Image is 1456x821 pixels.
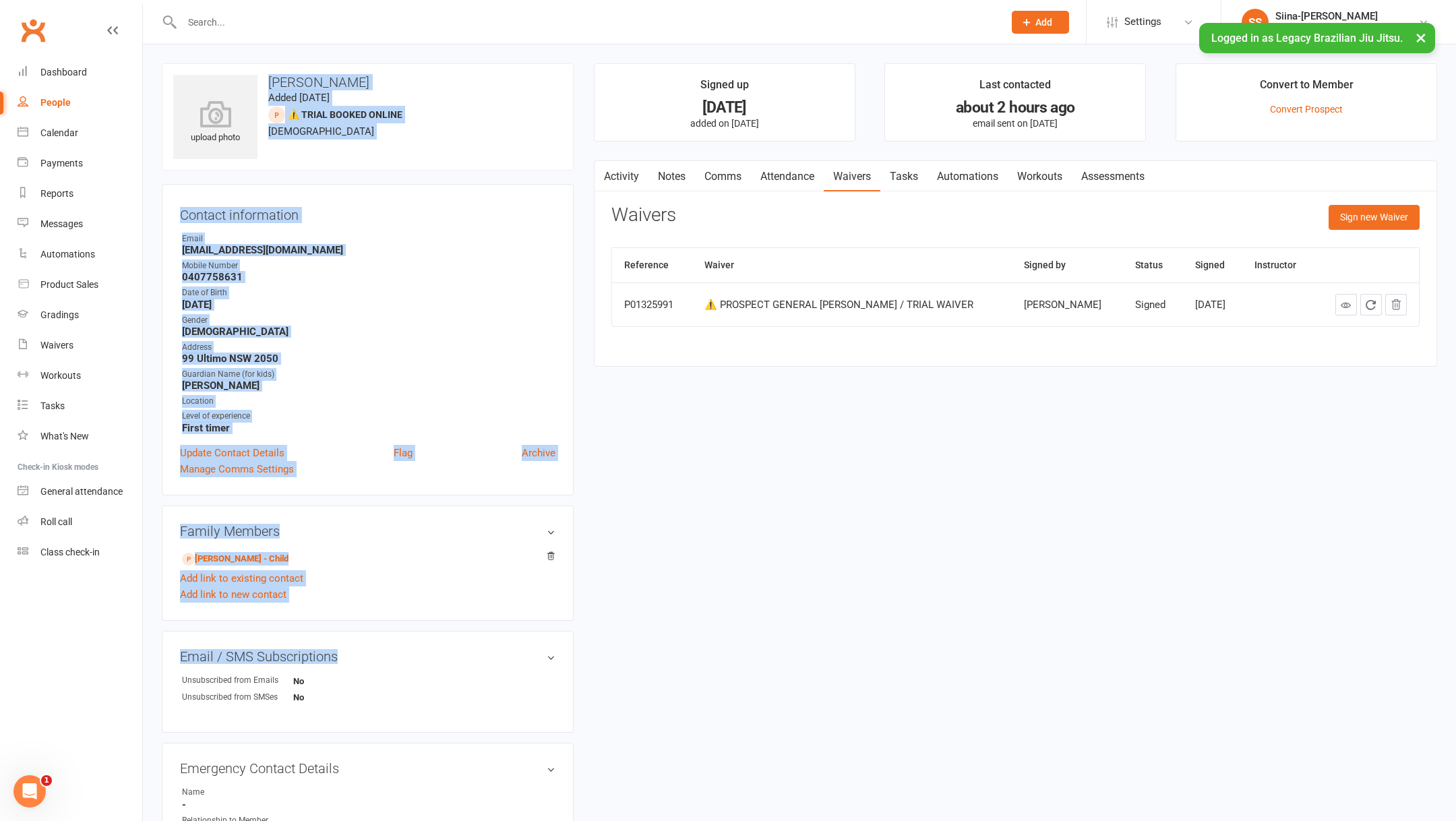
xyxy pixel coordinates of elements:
div: Automations [40,249,95,260]
h3: Email / SMS Subscriptions [180,649,555,664]
div: Level of experience [182,410,555,423]
div: Signed up [700,76,749,100]
div: General attendance [40,486,123,497]
strong: [PERSON_NAME] [182,379,555,392]
strong: [DATE] [182,299,555,311]
a: [PERSON_NAME] - Child [182,552,289,566]
strong: - [182,799,555,811]
div: Guardian Name (for kids) [182,368,555,381]
a: Waivers [824,161,880,192]
a: Reports [18,179,142,209]
a: Attendance [751,161,824,192]
div: Mobile Number [182,260,555,272]
strong: No [293,692,371,702]
span: ⚠️ TRIAL BOOKED ONLINE [288,109,402,120]
strong: No [293,676,371,686]
div: Unsubscribed from Emails [182,674,293,687]
a: Automations [928,161,1008,192]
div: Tasks [40,400,65,411]
a: Archive [522,445,555,461]
div: Signed [1135,299,1170,311]
input: Search... [178,13,994,32]
a: General attendance kiosk mode [18,477,142,507]
div: SS [1242,9,1269,36]
div: Class check-in [40,547,100,557]
a: Gradings [18,300,142,330]
div: Location [182,395,555,408]
a: What's New [18,421,142,452]
div: Gradings [40,309,79,320]
div: Reports [40,188,73,199]
div: Calendar [40,127,78,138]
div: Address [182,341,555,354]
a: Class kiosk mode [18,537,142,568]
a: Tasks [880,161,928,192]
iframe: Intercom live chat [13,775,46,808]
button: × [1409,23,1433,52]
div: about 2 hours ago [897,100,1133,115]
div: Convert to Member [1260,76,1354,100]
a: Clubworx [16,13,50,47]
span: Logged in as Legacy Brazilian Jiu Jitsu. [1211,32,1403,44]
div: Siina-[PERSON_NAME] [1275,10,1418,22]
th: Instructor [1242,248,1314,282]
a: Update Contact Details [180,445,284,461]
div: Legacy Brazilian [PERSON_NAME] [1275,22,1418,34]
a: Calendar [18,118,142,148]
div: Waivers [40,340,73,351]
div: [PERSON_NAME] [1024,299,1111,311]
div: Email [182,233,555,245]
div: Roll call [40,516,72,527]
th: Status [1123,248,1182,282]
strong: 0407758631 [182,271,555,283]
span: Settings [1124,7,1161,37]
div: Unsubscribed from SMSes [182,691,293,704]
div: P01325991 [624,299,680,311]
h3: Waivers [611,205,676,226]
div: Dashboard [40,67,87,78]
a: Automations [18,239,142,270]
div: Name [182,786,293,799]
div: Date of Birth [182,286,555,299]
div: People [40,97,71,108]
span: 1 [41,775,52,786]
strong: [DEMOGRAPHIC_DATA] [182,326,555,338]
h3: [PERSON_NAME] [173,75,562,90]
a: Notes [648,161,695,192]
a: Manage Comms Settings [180,461,294,477]
div: [DATE] [607,100,843,115]
a: Product Sales [18,270,142,300]
a: Flag [394,445,413,461]
div: Product Sales [40,279,98,290]
strong: First timer [182,422,555,434]
span: Add [1035,17,1052,28]
a: Convert Prospect [1270,104,1343,115]
div: Last contacted [979,76,1051,100]
time: Added [DATE] [268,92,330,104]
div: ⚠️ PROSPECT GENERAL [PERSON_NAME] / TRIAL WAIVER [704,299,1000,311]
button: Add [1012,11,1069,34]
div: Messages [40,218,83,229]
div: What's New [40,431,89,442]
h3: Contact information [180,202,555,222]
p: added on [DATE] [607,118,843,129]
th: Reference [612,248,692,282]
strong: [EMAIL_ADDRESS][DOMAIN_NAME] [182,244,555,256]
th: Signed [1183,248,1242,282]
span: [DEMOGRAPHIC_DATA] [268,125,374,138]
a: Add link to new contact [180,586,286,603]
a: People [18,88,142,118]
th: Signed by [1012,248,1123,282]
a: Waivers [18,330,142,361]
a: Payments [18,148,142,179]
a: Add link to existing contact [180,570,303,586]
div: Workouts [40,370,81,381]
a: Dashboard [18,57,142,88]
a: Messages [18,209,142,239]
p: email sent on [DATE] [897,118,1133,129]
strong: 99 Ultimo NSW 2050 [182,353,555,365]
a: Workouts [1008,161,1072,192]
div: upload photo [173,100,257,145]
a: Comms [695,161,751,192]
div: Gender [182,314,555,327]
